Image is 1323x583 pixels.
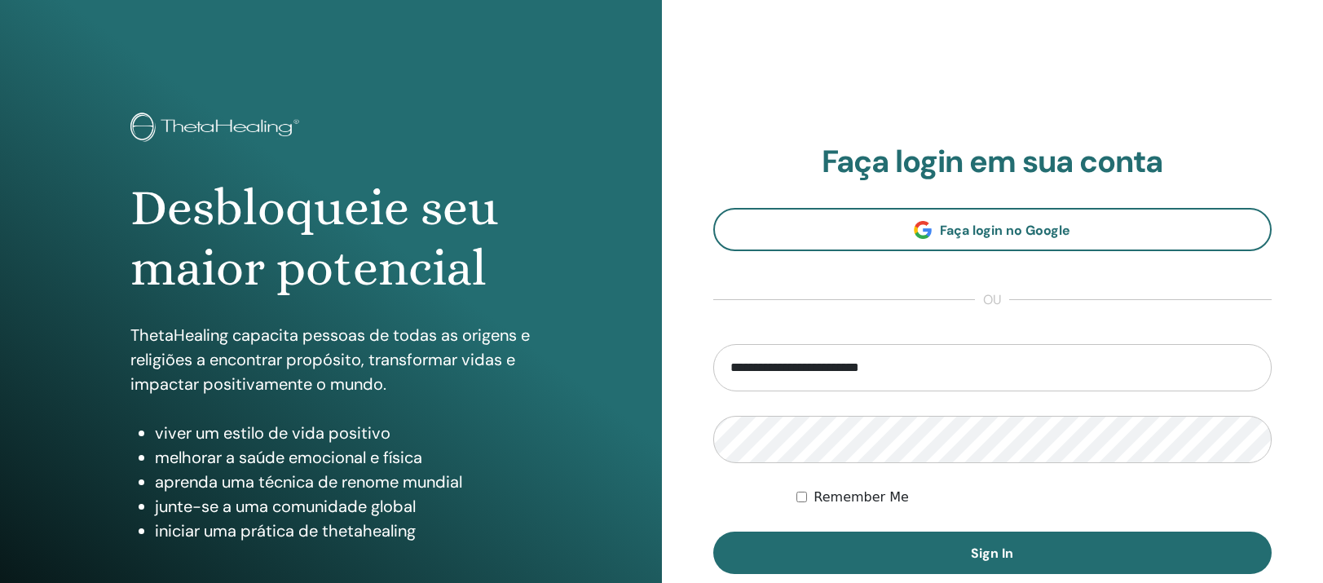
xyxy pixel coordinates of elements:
h2: Faça login em sua conta [713,144,1272,181]
p: ThetaHealing capacita pessoas de todas as origens e religiões a encontrar propósito, transformar ... [130,323,531,396]
li: junte-se a uma comunidade global [155,494,531,519]
span: ou [975,290,1009,310]
span: Faça login no Google [940,222,1070,239]
span: Sign In [971,545,1013,562]
h1: Desbloqueie seu maior potencial [130,178,531,299]
div: Keep me authenticated indefinitely or until I manually logout [796,488,1272,507]
li: melhorar a saúde emocional e física [155,445,531,470]
li: viver um estilo de vida positivo [155,421,531,445]
button: Sign In [713,532,1272,574]
a: Faça login no Google [713,208,1272,251]
li: aprenda uma técnica de renome mundial [155,470,531,494]
li: iniciar uma prática de thetahealing [155,519,531,543]
label: Remember Me [814,488,909,507]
